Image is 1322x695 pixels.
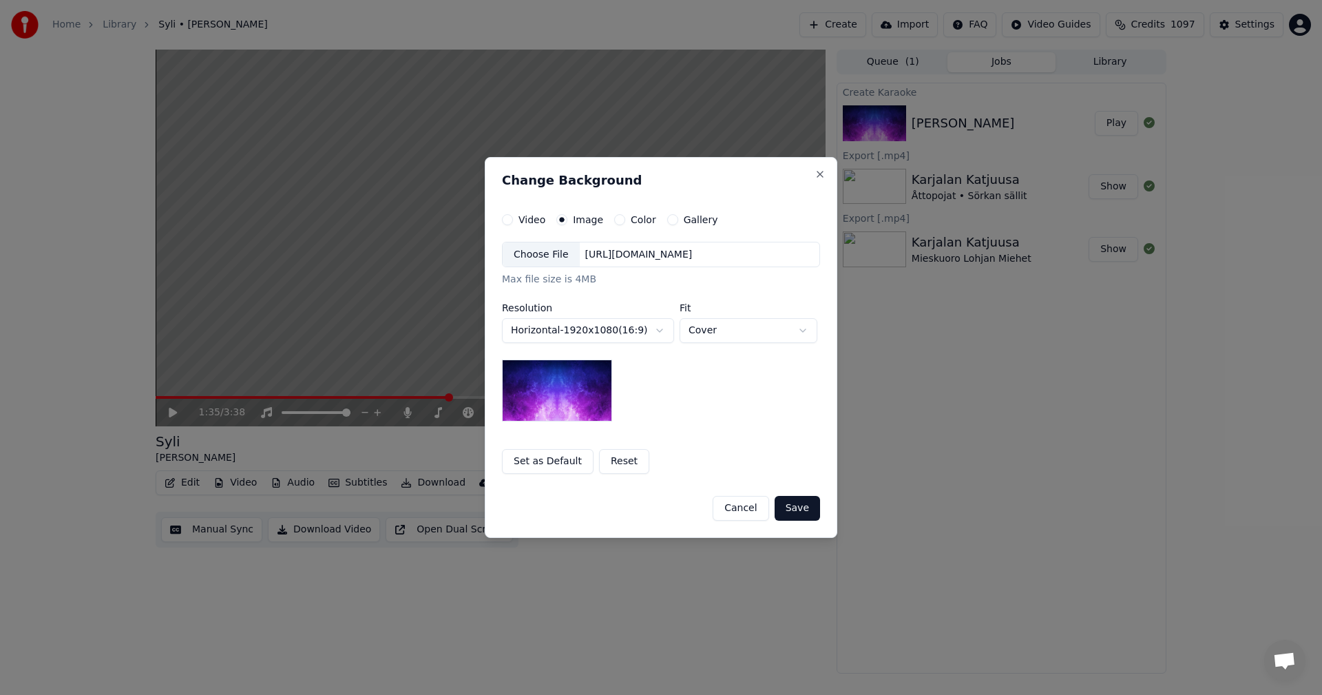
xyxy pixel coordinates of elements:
button: Cancel [713,496,768,521]
label: Fit [680,303,817,313]
div: Choose File [503,242,580,267]
div: Max file size is 4MB [502,273,820,287]
label: Gallery [684,215,718,225]
div: [URL][DOMAIN_NAME] [580,248,698,262]
label: Resolution [502,303,674,313]
button: Save [775,496,820,521]
button: Set as Default [502,449,594,474]
label: Color [631,215,656,225]
label: Image [573,215,603,225]
button: Reset [599,449,649,474]
h2: Change Background [502,174,820,187]
label: Video [518,215,545,225]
